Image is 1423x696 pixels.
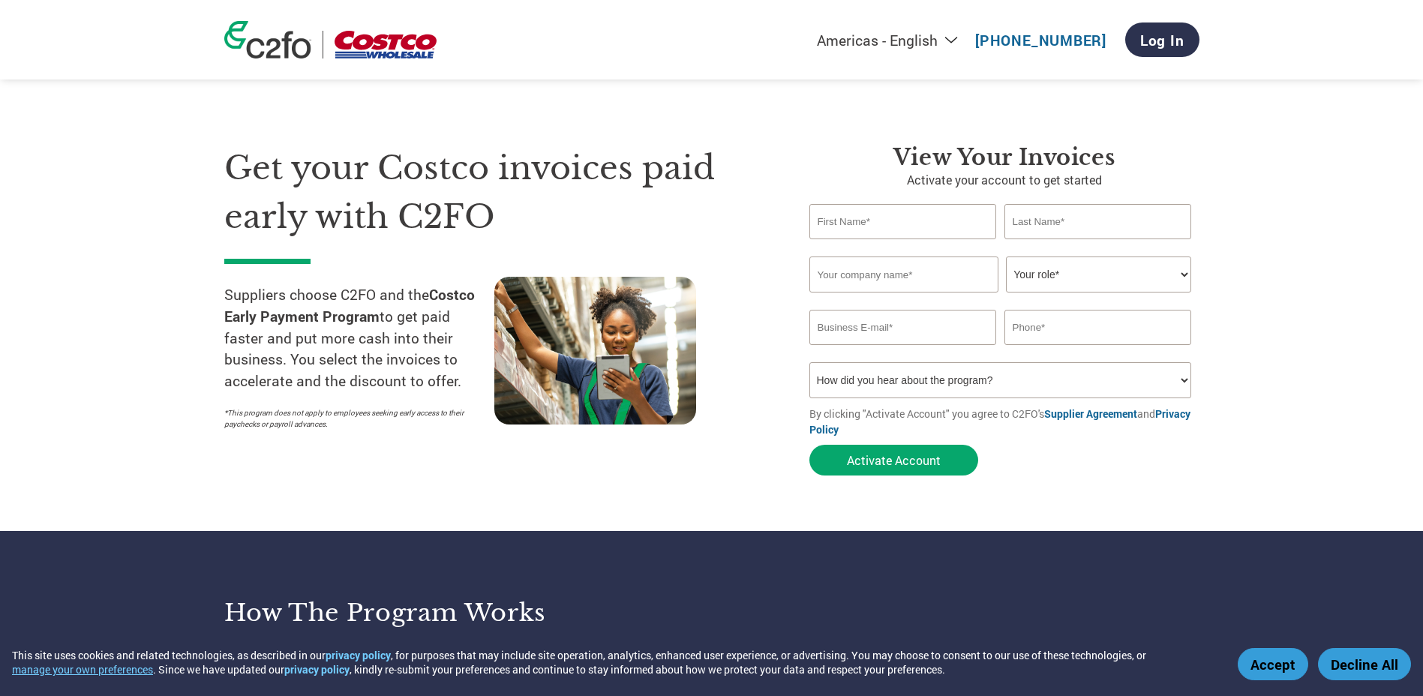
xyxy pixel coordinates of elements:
input: First Name* [809,204,997,239]
p: Activate your account to get started [809,171,1199,189]
img: supply chain worker [494,277,696,424]
img: c2fo logo [224,21,311,58]
p: *This program does not apply to employees seeking early access to their paychecks or payroll adva... [224,407,479,430]
div: Invalid first name or first name is too long [809,241,997,250]
input: Your company name* [809,256,998,292]
input: Invalid Email format [809,310,997,345]
div: Invalid company name or company name is too long [809,294,1192,304]
input: Phone* [1004,310,1192,345]
button: manage your own preferences [12,662,153,676]
a: Supplier Agreement [1044,406,1137,421]
p: Suppliers choose C2FO and the to get paid faster and put more cash into their business. You selec... [224,284,494,392]
img: Costco [335,31,437,58]
div: Inavlid Email Address [809,346,997,356]
a: [PHONE_NUMBER] [975,31,1106,49]
a: Log In [1125,22,1199,57]
select: Title/Role [1006,256,1191,292]
a: Privacy Policy [809,406,1190,436]
strong: Costco Early Payment Program [224,285,475,325]
a: privacy policy [326,648,391,662]
h3: View Your Invoices [809,144,1199,171]
button: Decline All [1318,648,1411,680]
div: This site uses cookies and related technologies, as described in our , for purposes that may incl... [12,648,1216,676]
div: Invalid last name or last name is too long [1004,241,1192,250]
button: Activate Account [809,445,978,475]
h1: Get your Costco invoices paid early with C2FO [224,144,764,241]
div: Inavlid Phone Number [1004,346,1192,356]
p: By clicking "Activate Account" you agree to C2FO's and [809,406,1199,437]
input: Last Name* [1004,204,1192,239]
h3: How the program works [224,598,693,628]
button: Accept [1238,648,1308,680]
a: privacy policy [284,662,350,676]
